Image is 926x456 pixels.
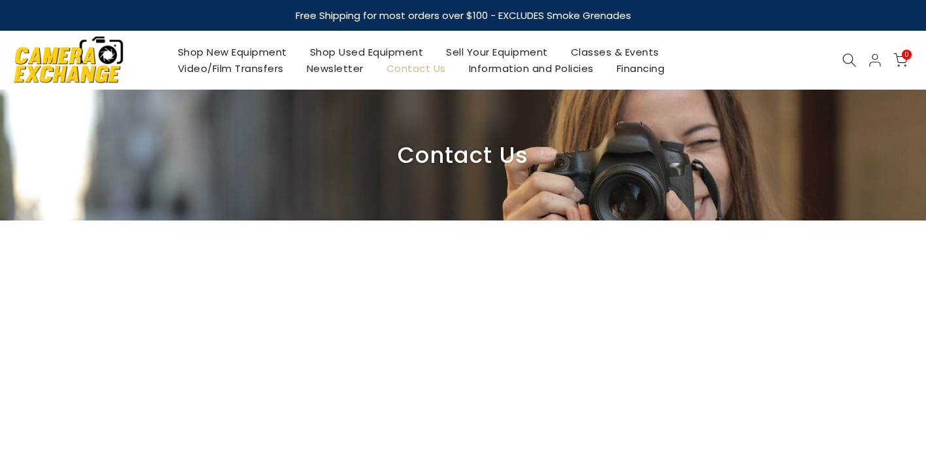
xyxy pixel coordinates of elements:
[893,53,908,67] a: 0
[295,60,375,77] a: Newsletter
[435,44,560,60] a: Sell Your Equipment
[166,60,295,77] a: Video/Film Transfers
[166,44,298,60] a: Shop New Equipment
[296,9,631,22] strong: Free Shipping for most orders over $100 - EXCLUDES Smoke Grenades
[298,44,435,60] a: Shop Used Equipment
[605,60,676,77] a: Financing
[559,44,670,60] a: Classes & Events
[457,60,605,77] a: Information and Policies
[375,60,457,77] a: Contact Us
[902,50,912,60] span: 0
